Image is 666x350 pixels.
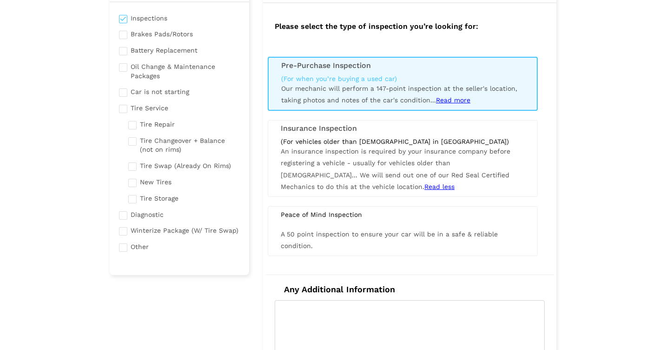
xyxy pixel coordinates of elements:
span: Our mechanic will perform a 147-point inspection at the seller's location, taking photos and note... [281,85,517,104]
span: A 50 point inspection to ensure your car will be in a safe & reliable condition. [281,230,498,249]
span: An insurance inspection is required by your insurance company before registering a vehicle - usua... [281,148,510,190]
h3: Insurance Inspection [281,124,525,133]
h2: Please select the type of inspection you’re looking for: [265,13,554,38]
span: Read less [424,183,455,190]
h3: Pre-Purchase Inspection [281,61,524,70]
span: Read more [436,96,470,104]
span: We will send out one of our Red Seal Certified Mechanics to do this at the vehicle location. [281,171,509,190]
div: (For when you’re buying a used car) [281,74,524,83]
div: Peace of Mind Inspection [274,210,532,219]
div: (For vehicles older than [DEMOGRAPHIC_DATA] in [GEOGRAPHIC_DATA]) [281,137,525,146]
h4: Any Additional Information [275,284,545,295]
